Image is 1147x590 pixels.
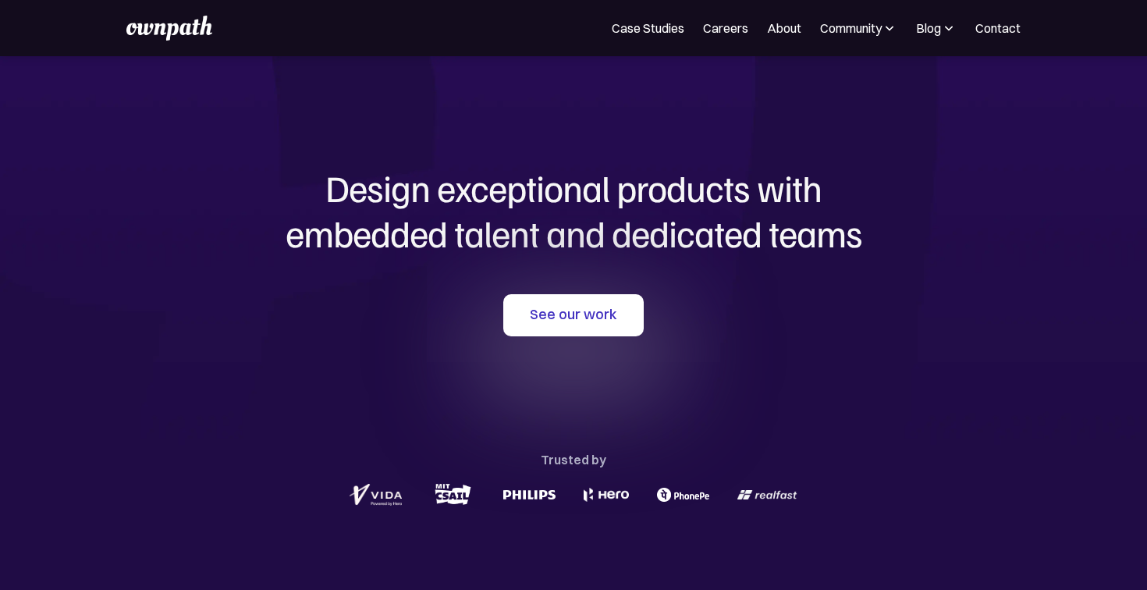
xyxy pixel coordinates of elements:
[916,19,941,37] div: Blog
[916,19,957,37] div: Blog
[975,19,1021,37] a: Contact
[703,19,748,37] a: Careers
[612,19,684,37] a: Case Studies
[503,294,644,336] a: See our work
[767,19,801,37] a: About
[199,165,948,255] h1: Design exceptional products with embedded talent and dedicated teams
[820,19,897,37] div: Community
[820,19,882,37] div: Community
[541,449,606,471] div: Trusted by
